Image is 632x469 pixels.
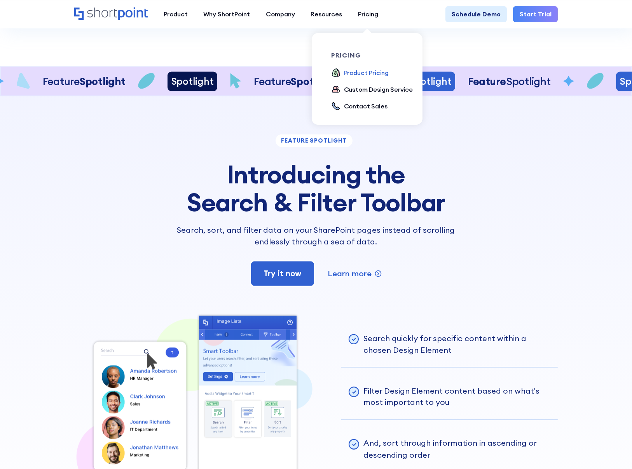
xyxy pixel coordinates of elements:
a: Resources [303,6,350,22]
div: Spotlight [504,76,546,87]
g: ACTIVE [266,403,277,405]
a: Product [155,6,196,22]
a: Custom Design Service [331,85,413,95]
g: Connect [241,333,253,336]
g: Image Lists [217,320,241,324]
g: IT Department [130,428,157,432]
g: Items [215,333,222,336]
div: Why ShortPoint [203,9,250,19]
g: Search [213,421,223,424]
g: Filter [244,421,251,424]
a: Home [74,7,148,21]
strong: Spotlight [386,75,431,88]
div: feature spotlight [276,134,353,147]
a: Company [258,6,303,22]
div: pricing [331,52,420,58]
g: ACTIVE [207,403,218,405]
a: Start Trial [513,6,558,22]
div: Product [164,9,188,19]
h3: Introducing the Search & Filter Toolbar [168,160,464,216]
a: Schedule Demo [445,6,507,22]
g: 3 [226,333,227,336]
iframe: Chat Widget [492,379,632,469]
p: And, sort through information in ascending or descending order [363,438,552,461]
div: Custom Design Service [344,85,413,94]
a: Pricing [350,6,386,22]
div: Company [266,9,295,19]
div: Pricing [358,9,378,19]
p: Search quickly for specific content within a chosen Design Element [363,333,552,356]
div: Resources [311,9,342,19]
div: Widget de chat [492,379,632,469]
strong: Spotlight [174,75,220,88]
a: Why ShortPoint [196,6,258,22]
a: Try it now [250,260,315,287]
p: Learn more [328,268,372,279]
g: Search [101,349,114,352]
a: Contact Sales [331,101,387,112]
strong: Feature [562,75,601,88]
a: Learn more [328,268,382,279]
a: Product Pricing [331,68,389,78]
div: Feature [137,75,220,88]
div: Product Pricing [344,68,389,77]
div: Spotlight [266,76,308,87]
div: Contact Sales [344,101,388,111]
p: Filter Design Element content based on what's most important to you [363,385,552,409]
p: Search, sort, and filter data on your SharePoint pages instead of scrolling endlessly through a s... [168,224,464,248]
div: Feature [349,75,431,88]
